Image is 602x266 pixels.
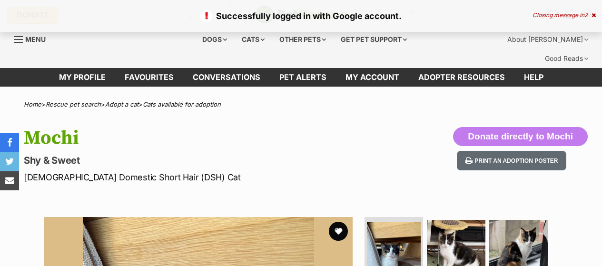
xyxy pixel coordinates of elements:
a: Pet alerts [270,68,336,87]
p: Shy & Sweet [24,154,368,167]
a: Favourites [115,68,183,87]
div: Good Reads [538,49,595,68]
a: Cats available for adoption [143,100,221,108]
button: favourite [329,222,348,241]
span: Menu [25,35,46,43]
a: My account [336,68,409,87]
div: About [PERSON_NAME] [501,30,595,49]
a: My profile [49,68,115,87]
a: Home [24,100,41,108]
h1: Mochi [24,127,368,149]
p: [DEMOGRAPHIC_DATA] Domestic Short Hair (DSH) Cat [24,171,368,184]
button: Print an adoption poster [457,151,566,170]
div: Dogs [196,30,234,49]
a: Adopt a cat [105,100,138,108]
div: Other pets [273,30,333,49]
a: Adopter resources [409,68,514,87]
div: Closing message in [533,12,596,19]
div: Get pet support [334,30,414,49]
div: Cats [235,30,271,49]
p: Successfully logged in with Google account. [10,10,592,22]
a: Menu [14,30,52,47]
span: 2 [584,11,588,19]
a: conversations [183,68,270,87]
button: Donate directly to Mochi [453,127,588,146]
a: Rescue pet search [46,100,101,108]
a: Help [514,68,553,87]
